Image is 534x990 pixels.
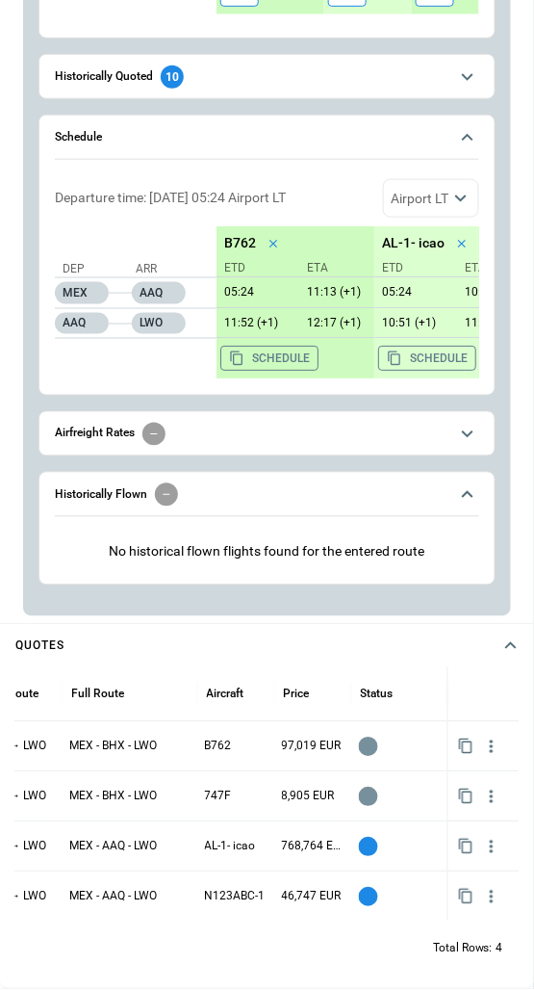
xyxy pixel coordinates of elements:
[132,313,186,334] p: LWO
[359,722,440,771] div: Saved
[55,473,479,517] button: Historically Flown
[55,412,479,456] button: Airfreight Rates
[55,116,479,160] button: Schedule
[282,789,343,805] p: 8,905 EUR
[457,261,524,277] p: ETA
[55,70,153,83] h6: Historically Quoted
[224,261,292,277] p: ETD
[216,227,479,379] div: scrollable content
[374,286,449,300] p: 26 Sep 2025
[132,282,186,304] p: AAQ
[378,347,476,372] button: Copy the aircraft schedule to your clipboard
[70,789,190,805] p: MEX - BHX - LWO
[284,688,310,701] div: Price
[361,688,394,701] div: Status
[363,741,374,754] span: saved
[457,286,532,300] p: 27 Sep 2025
[55,282,109,304] p: MEX
[374,317,449,331] p: 27 Sep 2025
[282,839,343,855] p: 768,764 EUR
[55,428,135,440] h6: Airfreight Rates
[282,739,343,755] p: 97,019 EUR
[205,789,267,805] p: 747F
[359,873,440,922] div: Quoted
[70,889,190,905] p: MEX - AAQ - LWO
[161,65,184,89] div: 10
[359,772,440,821] div: Saved
[55,55,479,98] button: Historically Quoted10
[205,739,267,755] p: B762
[299,261,367,277] p: ETA
[72,688,125,701] div: Full Route
[55,190,286,206] p: Departure time: [DATE] 05:24 Airport LT
[136,261,203,277] p: Arr
[220,347,318,372] button: Copy the aircraft schedule to your clipboard
[216,317,292,331] p: 27 Sep 2025
[205,889,267,905] p: N123ABC-1
[382,261,449,277] p: ETD
[70,739,190,755] p: MEX - BHX - LWO
[282,889,343,905] p: 46,747 EUR
[55,313,109,334] p: AAQ
[433,941,493,957] p: Total Rows:
[205,839,267,855] p: AL-1- icao
[457,317,532,331] p: 27 Sep 2025
[299,317,374,331] p: 27 Sep 2025
[55,131,102,143] h6: Schedule
[224,236,256,252] p: B762
[383,179,479,218] div: Airport LT
[216,286,292,300] p: 26 Sep 2025
[55,529,479,576] p: No historical flown flights found for the entered route
[359,822,440,872] div: Quoted
[382,236,445,252] p: AL-1- icao
[207,688,244,701] div: Aircraft
[63,261,130,277] p: Dep
[363,891,374,904] span: quoted
[496,941,503,957] p: 4
[55,489,147,502] h6: Historically Flown
[299,286,374,300] p: 27 Sep 2025
[363,841,374,854] span: quoted
[70,839,190,855] p: MEX - AAQ - LWO
[363,791,374,804] span: saved
[15,642,64,651] h4: Quotes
